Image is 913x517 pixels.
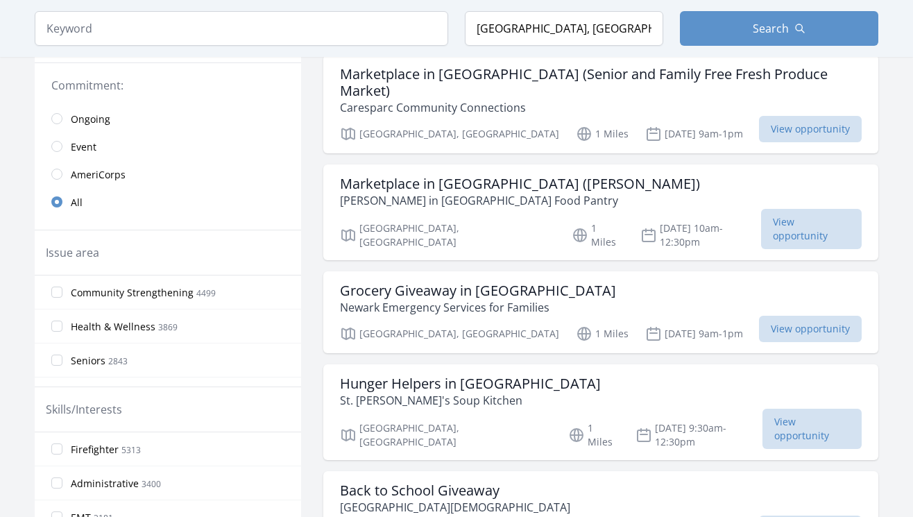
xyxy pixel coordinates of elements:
[121,444,141,456] span: 5313
[158,321,178,333] span: 3869
[340,421,552,449] p: [GEOGRAPHIC_DATA], [GEOGRAPHIC_DATA]
[71,320,155,334] span: Health & Wellness
[142,478,161,490] span: 3400
[759,116,862,142] span: View opportunity
[635,421,762,449] p: [DATE] 9:30am-12:30pm
[340,99,862,116] p: Caresparc Community Connections
[71,112,110,126] span: Ongoing
[340,325,559,342] p: [GEOGRAPHIC_DATA], [GEOGRAPHIC_DATA]
[340,126,559,142] p: [GEOGRAPHIC_DATA], [GEOGRAPHIC_DATA]
[46,244,99,261] legend: Issue area
[340,282,616,299] h3: Grocery Giveaway in [GEOGRAPHIC_DATA]
[323,55,878,153] a: Marketplace in [GEOGRAPHIC_DATA] (Senior and Family Free Fresh Produce Market) Caresparc Communit...
[71,140,96,154] span: Event
[680,11,878,46] button: Search
[46,401,122,418] legend: Skills/Interests
[340,176,700,192] h3: Marketplace in [GEOGRAPHIC_DATA] ([PERSON_NAME])
[340,499,570,516] p: [GEOGRAPHIC_DATA][DEMOGRAPHIC_DATA]
[576,126,629,142] p: 1 Miles
[645,325,743,342] p: [DATE] 9am-1pm
[71,196,83,210] span: All
[196,287,216,299] span: 4499
[71,477,139,491] span: Administrative
[340,192,700,209] p: [PERSON_NAME] in [GEOGRAPHIC_DATA] Food Pantry
[51,321,62,332] input: Health & Wellness 3869
[465,11,663,46] input: Location
[576,325,629,342] p: 1 Miles
[35,188,301,216] a: All
[340,482,570,499] h3: Back to School Giveaway
[35,11,448,46] input: Keyword
[759,316,862,342] span: View opportunity
[572,221,624,249] p: 1 Miles
[108,355,128,367] span: 2843
[761,209,862,249] span: View opportunity
[71,443,119,457] span: Firefighter
[51,443,62,455] input: Firefighter 5313
[645,126,743,142] p: [DATE] 9am-1pm
[340,392,601,409] p: St. [PERSON_NAME]'s Soup Kitchen
[51,77,284,94] legend: Commitment:
[51,355,62,366] input: Seniors 2843
[71,168,126,182] span: AmeriCorps
[753,20,789,37] span: Search
[35,105,301,133] a: Ongoing
[340,375,601,392] h3: Hunger Helpers in [GEOGRAPHIC_DATA]
[323,271,878,353] a: Grocery Giveaway in [GEOGRAPHIC_DATA] Newark Emergency Services for Families [GEOGRAPHIC_DATA], [...
[323,364,878,460] a: Hunger Helpers in [GEOGRAPHIC_DATA] St. [PERSON_NAME]'s Soup Kitchen [GEOGRAPHIC_DATA], [GEOGRAPH...
[51,477,62,489] input: Administrative 3400
[762,409,862,449] span: View opportunity
[323,164,878,260] a: Marketplace in [GEOGRAPHIC_DATA] ([PERSON_NAME]) [PERSON_NAME] in [GEOGRAPHIC_DATA] Food Pantry [...
[340,299,616,316] p: Newark Emergency Services for Families
[71,354,105,368] span: Seniors
[35,133,301,160] a: Event
[51,287,62,298] input: Community Strengthening 4499
[340,221,555,249] p: [GEOGRAPHIC_DATA], [GEOGRAPHIC_DATA]
[35,160,301,188] a: AmeriCorps
[568,421,619,449] p: 1 Miles
[640,221,761,249] p: [DATE] 10am-12:30pm
[340,66,862,99] h3: Marketplace in [GEOGRAPHIC_DATA] (Senior and Family Free Fresh Produce Market)
[71,286,194,300] span: Community Strengthening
